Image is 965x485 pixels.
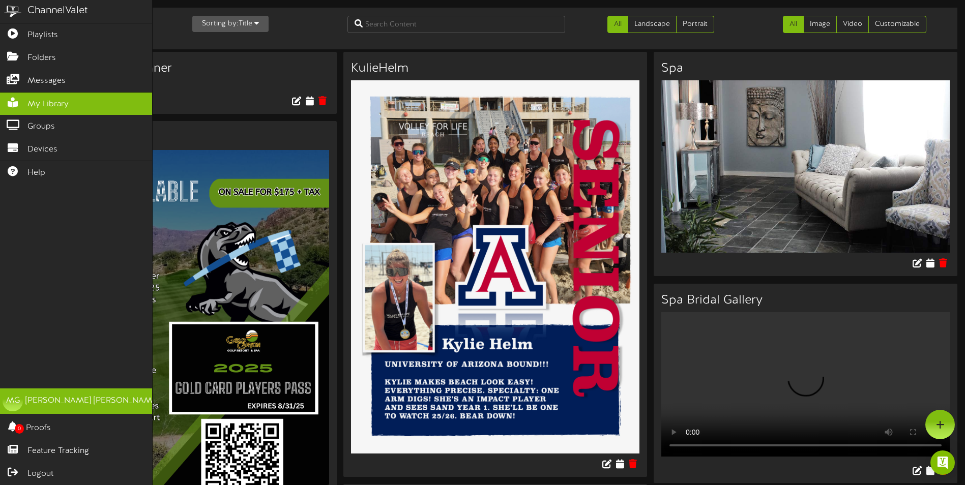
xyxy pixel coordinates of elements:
[3,391,23,411] div: MG
[27,121,55,133] span: Groups
[661,80,950,253] img: ee9804c1-bd2a-467b-85e9-2577bf1a3ecc.jpg
[347,16,565,33] input: Search Content
[26,422,51,434] span: Proofs
[27,445,89,457] span: Feature Tracking
[27,468,53,480] span: Logout
[783,16,804,33] a: All
[351,80,639,453] img: 4ebdb5f3-1822-4067-a99d-8f2a05bd1c42.png
[25,395,159,407] div: [PERSON_NAME] [PERSON_NAME]
[192,16,269,32] button: Sorting by:Title
[27,144,57,156] span: Devices
[930,450,955,475] div: Open Intercom Messenger
[607,16,628,33] a: All
[27,29,58,41] span: Playlists
[661,62,950,75] h3: Spa
[27,75,66,87] span: Messages
[661,312,950,457] video: Your browser does not support HTML5 video.
[27,167,45,179] span: Help
[15,424,24,434] span: 0
[27,99,69,110] span: My Library
[27,52,56,64] span: Folders
[41,62,329,75] h3: 1FeltanRehearsalDinner
[836,16,869,33] a: Video
[628,16,677,33] a: Landscape
[661,294,950,307] h3: Spa Bridal Gallery
[676,16,714,33] a: Portrait
[27,4,88,18] div: ChannelValet
[351,62,639,75] h3: KulieHelm
[41,131,329,144] h3: 2025GoldCard
[868,16,926,33] a: Customizable
[803,16,837,33] a: Image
